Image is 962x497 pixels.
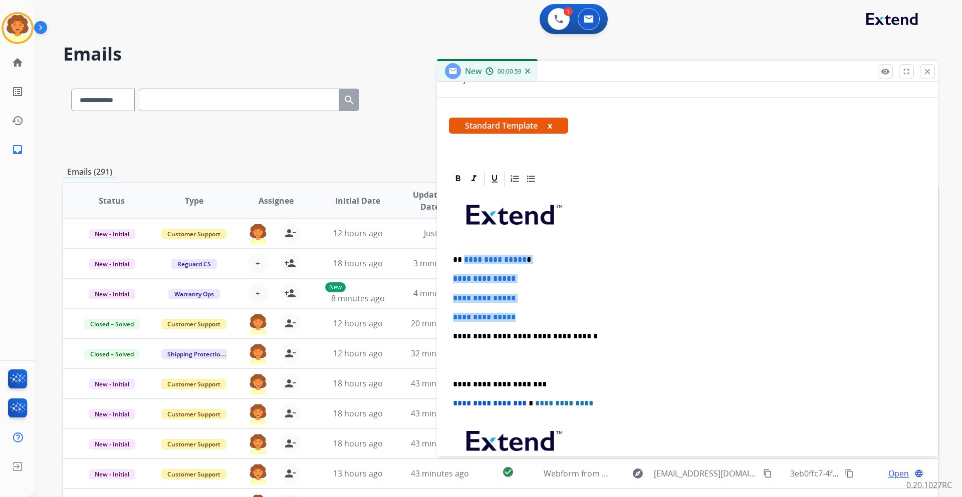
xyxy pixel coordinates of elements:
[548,120,552,132] button: x
[161,319,226,329] span: Customer Support
[161,229,226,239] span: Customer Support
[284,317,296,329] mat-icon: person_remove
[498,68,522,76] span: 00:00:59
[333,408,383,419] span: 18 hours ago
[333,438,383,449] span: 18 hours ago
[544,468,771,479] span: Webform from [EMAIL_ADDRESS][DOMAIN_NAME] on [DATE]
[923,67,932,76] mat-icon: close
[632,467,644,479] mat-icon: explore
[343,94,355,106] mat-icon: search
[248,403,268,424] img: agent-avatar
[331,293,385,304] span: 8 minutes ago
[333,318,383,329] span: 12 hours ago
[508,171,523,186] div: Ordered List
[411,318,469,329] span: 20 minutes ago
[449,118,568,134] span: Standard Template
[502,466,514,478] mat-icon: check_circle
[906,479,952,491] p: 0.20.1027RC
[284,257,296,269] mat-icon: person_add
[168,289,220,299] span: Warranty Ops
[256,287,260,299] span: +
[902,67,911,76] mat-icon: fullscreen
[465,66,482,77] span: New
[161,469,226,479] span: Customer Support
[284,287,296,299] mat-icon: person_add
[171,259,217,269] span: Reguard CS
[84,349,140,359] span: Closed – Solved
[89,379,135,389] span: New - Initial
[256,257,260,269] span: +
[63,44,938,64] h2: Emails
[89,439,135,449] span: New - Initial
[411,438,469,449] span: 43 minutes ago
[248,223,268,244] img: agent-avatar
[248,433,268,454] img: agent-avatar
[333,258,383,269] span: 18 hours ago
[248,283,268,303] button: +
[248,463,268,484] img: agent-avatar
[248,373,268,394] img: agent-avatar
[89,409,135,419] span: New - Initial
[654,467,757,479] span: [EMAIL_ADDRESS][DOMAIN_NAME]
[161,409,226,419] span: Customer Support
[89,289,135,299] span: New - Initial
[284,227,296,239] mat-icon: person_remove
[4,14,32,42] img: avatar
[12,115,24,127] mat-icon: history
[284,467,296,479] mat-icon: person_remove
[564,7,573,16] div: 1
[248,343,268,364] img: agent-avatar
[333,228,383,239] span: 12 hours ago
[99,195,125,207] span: Status
[407,189,453,213] span: Updated Date
[411,348,469,359] span: 32 minutes ago
[248,253,268,273] button: +
[845,469,854,478] mat-icon: content_copy
[12,57,24,69] mat-icon: home
[335,195,380,207] span: Initial Date
[524,171,539,186] div: Bullet List
[161,439,226,449] span: Customer Support
[89,259,135,269] span: New - Initial
[12,144,24,156] mat-icon: inbox
[161,379,226,389] span: Customer Support
[790,468,940,479] span: 3eb0ffc7-4f74-4b06-8565-a15e21edb81c
[89,469,135,479] span: New - Initial
[248,313,268,334] img: agent-avatar
[259,195,294,207] span: Assignee
[333,468,383,479] span: 13 hours ago
[466,171,482,186] div: Italic
[63,166,116,178] p: Emails (291)
[411,408,469,419] span: 43 minutes ago
[284,437,296,449] mat-icon: person_remove
[413,258,467,269] span: 3 minutes ago
[161,349,230,359] span: Shipping Protection
[424,228,456,239] span: Just now
[333,348,383,359] span: 12 hours ago
[881,67,890,76] mat-icon: remove_red_eye
[325,282,346,292] p: New
[411,378,469,389] span: 43 minutes ago
[413,288,467,299] span: 4 minutes ago
[185,195,203,207] span: Type
[89,229,135,239] span: New - Initial
[284,377,296,389] mat-icon: person_remove
[411,468,469,479] span: 43 minutes ago
[914,469,923,478] mat-icon: language
[84,319,140,329] span: Closed – Solved
[333,378,383,389] span: 18 hours ago
[450,171,465,186] div: Bold
[284,407,296,419] mat-icon: person_remove
[12,86,24,98] mat-icon: list_alt
[888,467,909,479] span: Open
[284,347,296,359] mat-icon: person_remove
[487,171,502,186] div: Underline
[763,469,772,478] mat-icon: content_copy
